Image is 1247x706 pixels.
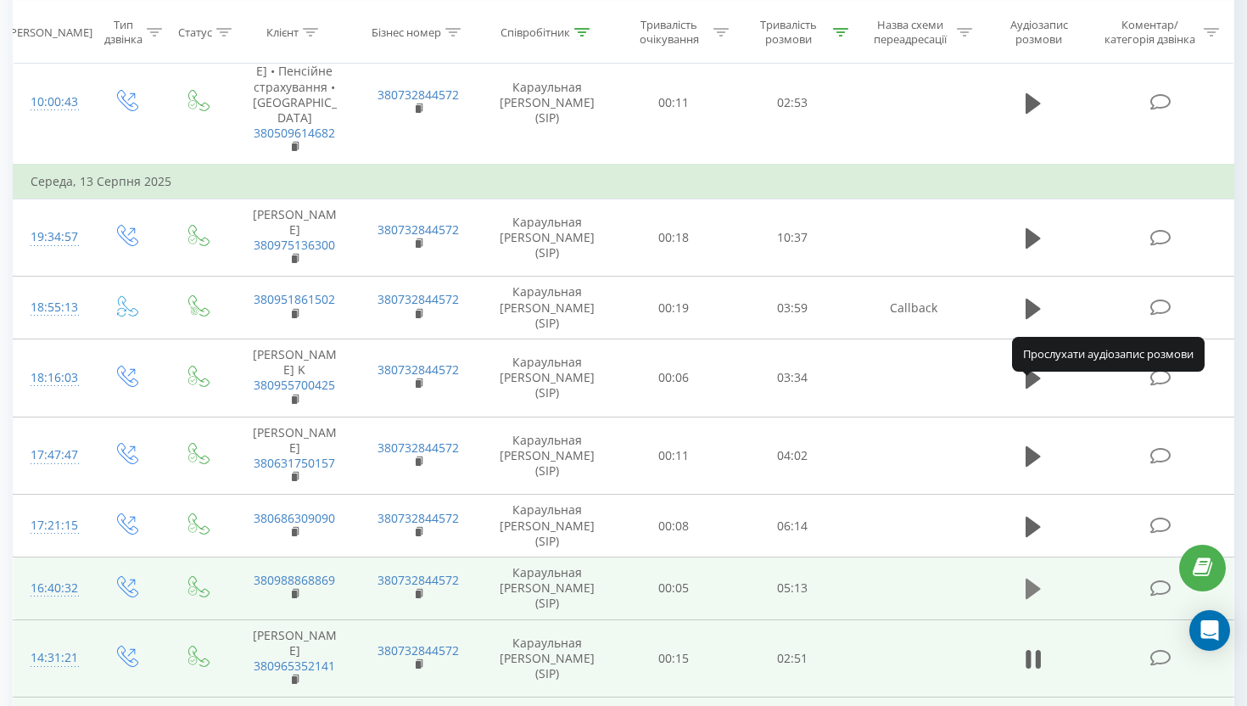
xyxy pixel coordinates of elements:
td: 00:15 [613,619,732,698]
td: 00:06 [613,339,732,417]
td: Караульная [PERSON_NAME] (SIP) [480,41,613,165]
div: Open Intercom Messenger [1189,610,1230,651]
a: 380686309090 [254,510,335,526]
td: Караульная [PERSON_NAME] (SIP) [480,277,613,339]
a: 380732844572 [377,221,459,238]
div: 18:16:03 [31,361,72,395]
a: 380732844572 [377,361,459,378]
td: [PERSON_NAME] • Пенсійне страхування • [GEOGRAPHIC_DATA] [232,41,356,165]
div: Прослухати аудіозапис розмови [1012,337,1205,371]
div: Співробітник [500,25,570,39]
div: 18:55:13 [31,291,72,324]
div: Бізнес номер [372,25,441,39]
div: 17:47:47 [31,439,72,472]
td: 00:11 [613,41,732,165]
td: Караульная [PERSON_NAME] (SIP) [480,619,613,698]
div: 14:31:21 [31,642,72,675]
td: 00:18 [613,199,732,277]
td: 10:37 [733,199,852,277]
td: 05:13 [733,558,852,620]
td: [PERSON_NAME] [232,417,356,495]
a: 380988868869 [254,572,335,588]
td: Середа, 13 Серпня 2025 [14,165,1234,199]
div: Клієнт [266,25,299,39]
td: Караульная [PERSON_NAME] (SIP) [480,339,613,417]
td: [PERSON_NAME] [232,199,356,277]
td: 06:14 [733,495,852,558]
div: Коментар/категорія дзвінка [1100,18,1199,47]
td: Караульная [PERSON_NAME] (SIP) [480,558,613,620]
td: Караульная [PERSON_NAME] (SIP) [480,495,613,558]
a: 380975136300 [254,237,335,253]
a: 380732844572 [377,572,459,588]
div: 19:34:57 [31,221,72,254]
a: 380951861502 [254,291,335,307]
td: Караульная [PERSON_NAME] (SIP) [480,199,613,277]
a: 380965352141 [254,658,335,674]
a: 380732844572 [377,87,459,103]
td: 00:19 [613,277,732,339]
div: Аудіозапис розмови [992,18,1087,47]
div: 17:21:15 [31,509,72,542]
td: 00:08 [613,495,732,558]
div: Тривалість розмови [748,18,829,47]
td: 04:02 [733,417,852,495]
td: 02:53 [733,41,852,165]
a: 380631750157 [254,455,335,471]
a: 380732844572 [377,440,459,456]
div: Тривалість очікування [629,18,710,47]
div: Назва схеми переадресації [868,18,953,47]
div: 10:00:43 [31,86,72,119]
td: Караульная [PERSON_NAME] (SIP) [480,417,613,495]
a: 380955700425 [254,377,335,393]
td: 03:34 [733,339,852,417]
a: 380509614682 [254,125,335,141]
td: 00:11 [613,417,732,495]
div: 16:40:32 [31,572,72,605]
td: 02:51 [733,619,852,698]
td: Callback [852,277,976,339]
div: [PERSON_NAME] [7,25,92,39]
div: Тип дзвінка [104,18,143,47]
td: 00:05 [613,558,732,620]
a: 380732844572 [377,291,459,307]
td: [PERSON_NAME] [232,619,356,698]
td: 03:59 [733,277,852,339]
a: 380732844572 [377,510,459,526]
a: 380732844572 [377,642,459,658]
td: [PERSON_NAME] K [232,339,356,417]
div: Статус [178,25,212,39]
